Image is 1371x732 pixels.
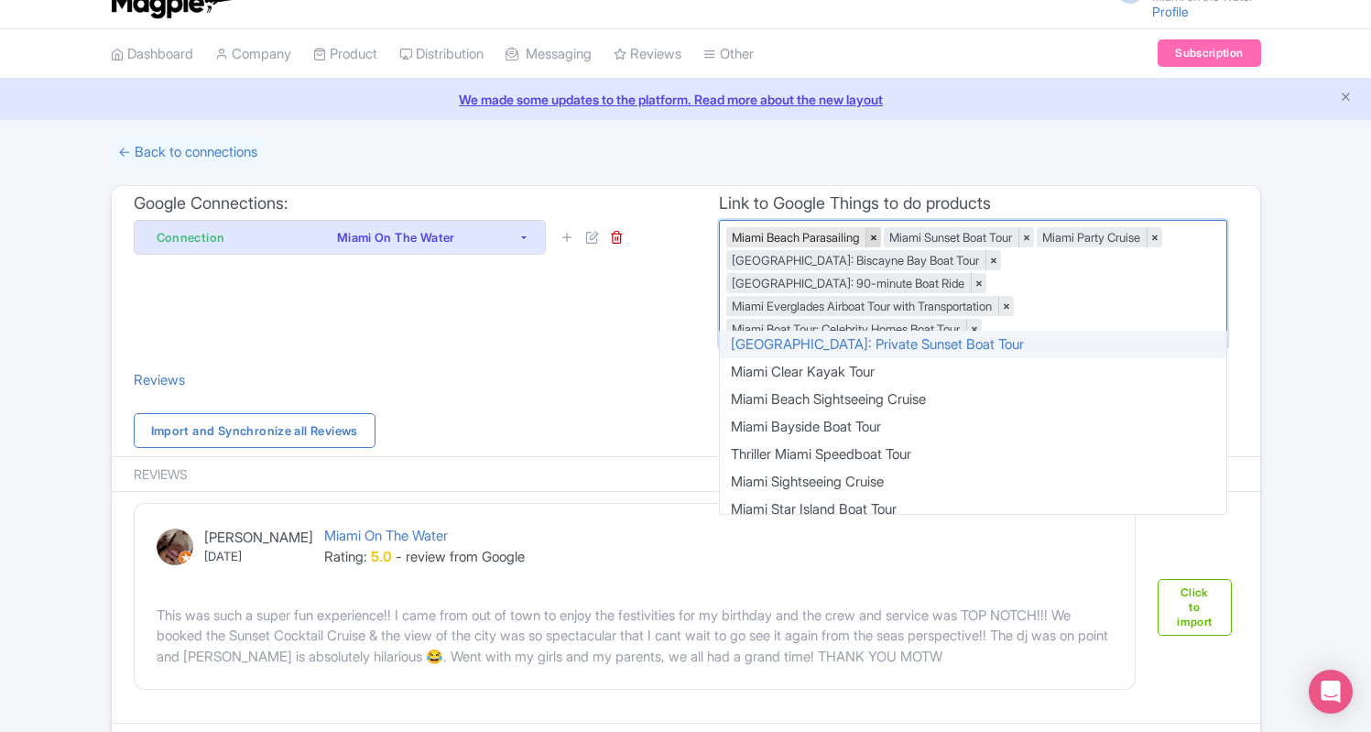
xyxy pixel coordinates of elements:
th: Reviews [112,457,1148,492]
a: Messaging [506,29,592,80]
div: Open Intercom Messenger [1309,670,1353,714]
a: Click to import [1158,579,1231,636]
a: × [1018,227,1034,247]
a: We made some updates to the platform. Read more about the new layout [11,90,1360,109]
a: [PERSON_NAME] [204,529,313,546]
a: Profile [1152,4,1189,19]
div: Miami Party Cruise [1037,227,1162,247]
button: Connection Miami On The Water [134,220,546,255]
span: - review from Google [396,548,525,565]
a: Other [703,29,754,80]
a: ← Back to connections [111,136,265,168]
a: Dashboard [111,29,193,80]
div: Miami Everglades Airboat Tour with Transportation [726,296,1014,316]
div: This was such a super fun experience!! I came from out of town to enjoy the festivities for my bi... [157,606,1114,668]
div: Miami On The Water [274,226,517,248]
h3: Google Connections: [134,193,653,213]
div: Connection [157,226,264,248]
a: Distribution [399,29,484,80]
div: Miami Sunset Boat Tour [884,227,1034,247]
a: × [1147,227,1162,247]
div: Miami Clear Kayak Tour [720,358,1226,386]
div: Miami Sightseeing Cruise [720,468,1226,496]
a: Reviews [134,355,185,406]
button: Close announcement [1339,88,1353,109]
strong: 5.0 [371,548,392,565]
a: × [966,319,982,339]
a: Subscription [1158,39,1260,67]
a: × [998,296,1014,316]
div: Miami Bayside Boat Tour [720,413,1226,441]
a: Import and Synchronize all Reviews [134,413,375,448]
small: [DATE] [204,548,313,566]
a: × [971,273,986,293]
div: Miami Beach Parasailing [726,227,881,247]
a: × [985,250,1001,270]
a: Company [215,29,291,80]
div: [GEOGRAPHIC_DATA]: Private Sunset Boat Tour [720,331,1226,358]
div: Miami Star Island Boat Tour [720,496,1226,523]
a: Product [313,29,377,80]
div: Miami Boat Tour: Celebrity Homes Boat Tour [726,319,982,339]
div: Miami Beach Sightseeing Cruise [720,386,1226,413]
span: Rating: [324,548,367,565]
a: Reviews [614,29,681,80]
a: × [865,227,881,247]
div: [GEOGRAPHIC_DATA]: Biscayne Bay Boat Tour [726,250,1001,270]
div: [GEOGRAPHIC_DATA]: 90-minute Boat Ride [726,273,986,293]
h3: Link to Google Things to do products [719,193,1216,213]
span: Miami On The Water [324,527,448,544]
div: Thriller Miami Speedboat Tour [720,441,1226,468]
